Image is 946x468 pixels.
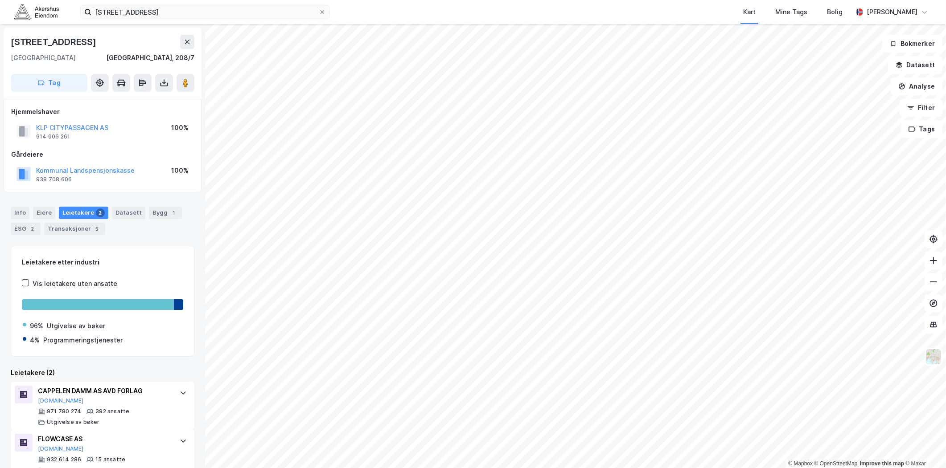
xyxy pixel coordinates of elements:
button: [DOMAIN_NAME] [38,397,84,404]
div: Transaksjoner [44,223,105,235]
button: Tag [11,74,87,92]
button: Filter [900,99,942,117]
div: FLOWCASE AS [38,434,171,444]
div: 100% [171,122,189,133]
input: Søk på adresse, matrikkel, gårdeiere, leietakere eller personer [91,5,319,19]
div: Vis leietakere uten ansatte [33,278,117,289]
img: akershus-eiendom-logo.9091f326c980b4bce74ccdd9f866810c.svg [14,4,59,20]
div: Kart [743,7,756,17]
div: 2 [96,208,105,217]
div: Programmeringstjenester [43,335,123,346]
div: 2 [28,224,37,233]
div: 5 [93,224,102,233]
div: [GEOGRAPHIC_DATA] [11,53,76,63]
div: Gårdeiere [11,149,194,160]
div: Datasett [112,207,145,219]
div: 932 614 286 [47,456,81,463]
div: Utgivelse av bøker [47,321,105,331]
div: [PERSON_NAME] [867,7,917,17]
button: [DOMAIN_NAME] [38,445,84,452]
div: 938 708 606 [36,176,72,183]
div: Mine Tags [775,7,807,17]
div: Eiere [33,207,55,219]
div: Leietakere etter industri [22,257,183,268]
div: 1 [169,208,178,217]
div: [STREET_ADDRESS] [11,35,98,49]
div: 392 ansatte [95,408,129,415]
button: Tags [901,120,942,138]
div: ESG [11,223,41,235]
div: Hjemmelshaver [11,106,194,117]
div: 4% [30,335,40,346]
div: Bygg [149,207,182,219]
iframe: Chat Widget [901,425,946,468]
div: 914 906 261 [36,133,70,140]
div: 100% [171,165,189,176]
button: Datasett [888,56,942,74]
div: 96% [30,321,43,331]
a: OpenStreetMap [814,460,858,467]
div: 15 ansatte [95,456,125,463]
a: Mapbox [788,460,813,467]
div: Kontrollprogram for chat [901,425,946,468]
div: Utgivelse av bøker [47,419,100,426]
div: 971 780 274 [47,408,81,415]
div: Bolig [827,7,843,17]
img: Z [925,348,942,365]
a: Improve this map [860,460,904,467]
div: Leietakere [59,207,108,219]
div: CAPPELEN DAMM AS AVD FORLAG [38,386,171,396]
div: Info [11,207,29,219]
button: Bokmerker [882,35,942,53]
div: Leietakere (2) [11,367,194,378]
button: Analyse [891,77,942,95]
div: [GEOGRAPHIC_DATA], 208/7 [106,53,194,63]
